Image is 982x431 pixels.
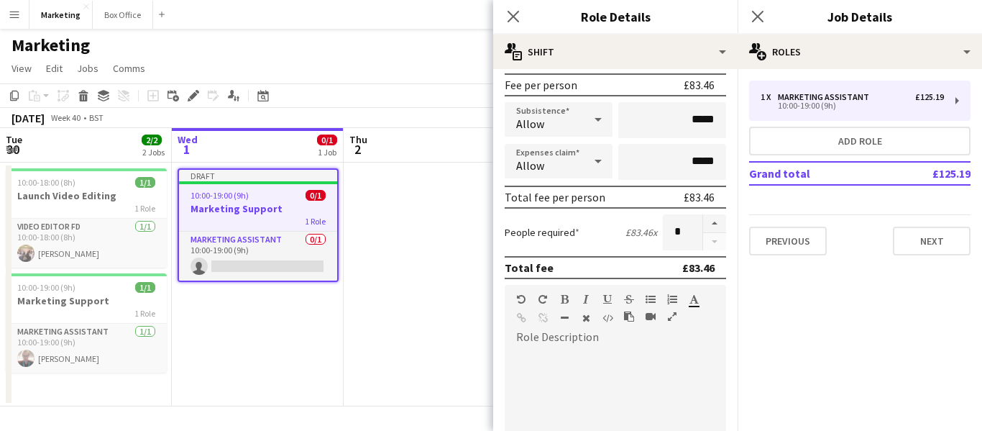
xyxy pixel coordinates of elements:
td: £125.19 [885,162,970,185]
div: Total fee [505,260,554,275]
button: Insert video [646,311,656,322]
div: £125.19 [915,92,944,102]
button: Undo [516,294,526,305]
span: 1 Role [305,216,326,227]
span: Week 40 [47,112,83,123]
div: £83.46 x [625,226,657,239]
span: 1 Role [134,308,155,319]
div: £83.46 [682,260,715,275]
span: 1/1 [135,282,155,293]
app-card-role: Video Editor FD1/110:00-18:00 (8h)[PERSON_NAME] [6,219,167,268]
button: Strikethrough [624,294,634,305]
div: £83.46 [684,190,715,204]
button: Horizontal Line [559,312,569,324]
span: Allow [516,158,544,173]
button: Add role [749,127,970,155]
span: Wed [178,133,198,146]
span: 2/2 [142,135,162,145]
div: Draft [179,170,337,181]
div: Marketing Assistant [778,92,875,102]
span: 1 Role [134,203,155,214]
span: Edit [46,62,63,75]
a: View [6,59,37,78]
span: 2 [347,141,367,158]
button: Italic [581,294,591,305]
app-job-card: 10:00-18:00 (8h)1/1Launch Video Editing1 RoleVideo Editor FD1/110:00-18:00 (8h)[PERSON_NAME] [6,168,167,268]
app-job-card: Draft10:00-19:00 (9h)0/1Marketing Support1 RoleMarketing Assistant0/110:00-19:00 (9h) [178,168,339,282]
span: 10:00-19:00 (9h) [191,190,249,201]
a: Comms [107,59,151,78]
button: Unordered List [646,294,656,305]
button: Text Color [689,294,699,305]
span: Tue [6,133,22,146]
div: Fee per person [505,78,577,92]
span: 0/1 [317,135,337,145]
h3: Marketing Support [179,202,337,215]
button: Previous [749,227,827,255]
div: 2 Jobs [142,147,165,158]
span: 1 [175,141,198,158]
button: Bold [559,294,569,305]
div: Total fee per person [505,190,605,204]
app-card-role: Marketing Assistant1/110:00-19:00 (9h)[PERSON_NAME] [6,324,167,373]
div: [DATE] [12,111,45,125]
div: 10:00-19:00 (9h) [761,102,944,109]
td: Grand total [749,162,885,185]
button: Clear Formatting [581,312,591,324]
button: Box Office [93,1,153,29]
span: Jobs [77,62,98,75]
h1: Marketing [12,35,90,56]
span: 10:00-18:00 (8h) [17,177,75,188]
span: 10:00-19:00 (9h) [17,282,75,293]
button: Next [893,227,970,255]
button: Increase [703,214,726,233]
button: Marketing [29,1,93,29]
h3: Job Details [738,7,982,26]
button: HTML Code [602,312,612,324]
app-card-role: Marketing Assistant0/110:00-19:00 (9h) [179,232,337,281]
a: Jobs [71,59,104,78]
span: Thu [349,133,367,146]
label: People required [505,226,579,239]
div: BST [89,112,104,123]
button: Underline [602,294,612,305]
div: Shift [493,35,738,69]
div: 1 Job [318,147,336,158]
div: £83.46 [684,78,715,92]
span: 1/1 [135,177,155,188]
button: Redo [538,294,548,305]
span: View [12,62,32,75]
app-job-card: 10:00-19:00 (9h)1/1Marketing Support1 RoleMarketing Assistant1/110:00-19:00 (9h)[PERSON_NAME] [6,273,167,373]
h3: Marketing Support [6,294,167,307]
button: Ordered List [667,294,677,305]
button: Fullscreen [667,311,677,322]
span: Comms [113,62,145,75]
span: Allow [516,117,544,131]
span: 0/1 [306,190,326,201]
button: Paste as plain text [624,311,634,322]
div: 1 x [761,92,778,102]
h3: Launch Video Editing [6,189,167,202]
a: Edit [40,59,68,78]
h3: Role Details [493,7,738,26]
span: 30 [4,141,22,158]
div: Roles [738,35,982,69]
